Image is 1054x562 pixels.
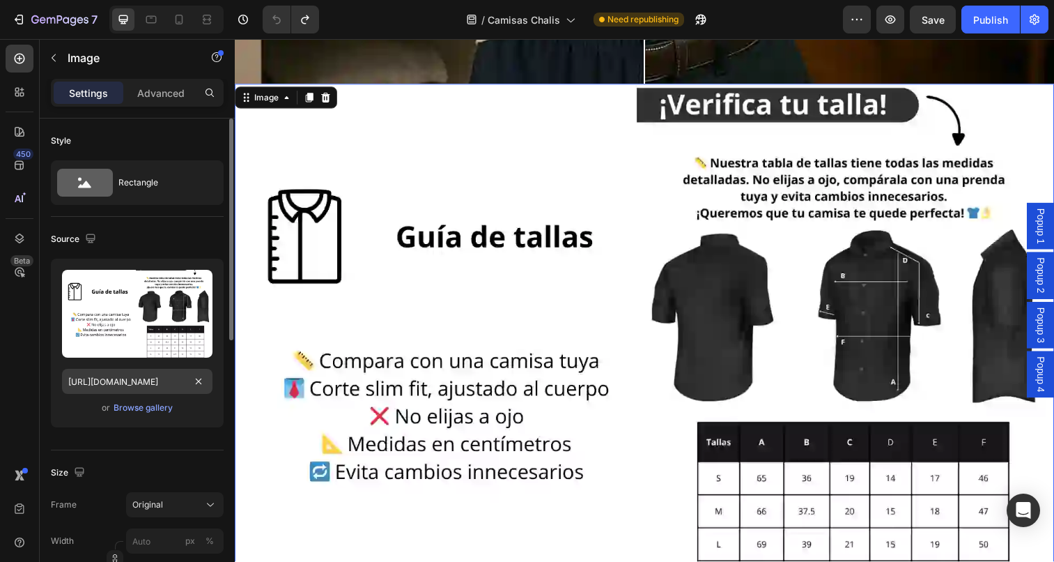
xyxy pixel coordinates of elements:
[6,6,104,33] button: 7
[10,255,33,266] div: Beta
[113,401,173,415] button: Browse gallery
[815,324,829,360] span: Popup 4
[118,167,203,199] div: Rectangle
[488,13,560,27] span: Camisas Chalis
[102,400,110,416] span: or
[17,54,47,66] div: Image
[481,13,485,27] span: /
[185,535,195,547] div: px
[62,369,212,394] input: https://example.com/image.jpg
[235,39,1054,562] iframe: Design area
[1007,494,1040,527] div: Open Intercom Messenger
[910,6,956,33] button: Save
[961,6,1020,33] button: Publish
[607,13,679,26] span: Need republishing
[263,6,319,33] div: Undo/Redo
[114,402,173,414] div: Browse gallery
[815,173,829,209] span: Popup 1
[137,86,185,100] p: Advanced
[132,499,163,511] span: Original
[126,492,224,517] button: Original
[126,529,224,554] input: px%
[69,86,108,100] p: Settings
[206,535,214,547] div: %
[62,270,212,358] img: preview-image
[815,223,829,259] span: Popup 2
[51,464,88,483] div: Size
[13,149,33,160] div: 450
[973,13,1008,27] div: Publish
[68,50,186,66] p: Image
[182,533,199,549] button: %
[51,135,71,147] div: Style
[51,499,77,511] label: Frame
[922,14,945,26] span: Save
[51,230,99,249] div: Source
[815,274,829,310] span: Popup 3
[51,535,74,547] label: Width
[91,11,98,28] p: 7
[201,533,218,549] button: px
